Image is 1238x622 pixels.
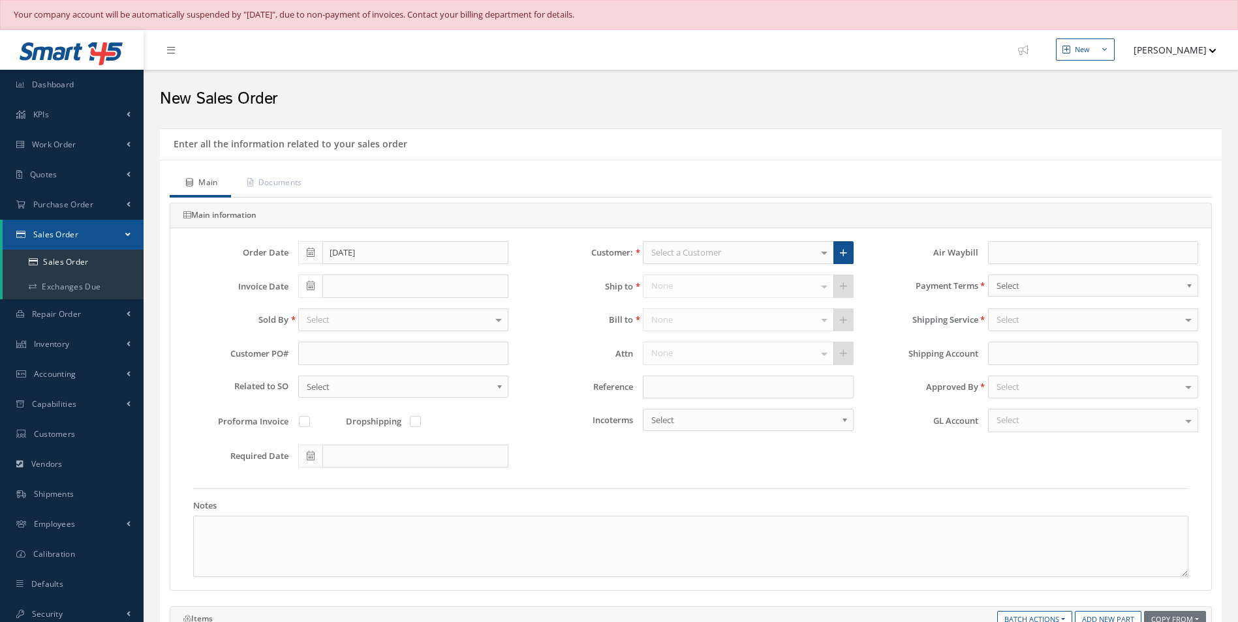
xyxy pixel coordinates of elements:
label: Invoice Date [174,282,288,291]
span: Select [993,414,1019,427]
span: Sales Order [33,229,78,240]
button: [PERSON_NAME] [1121,37,1216,63]
span: Select [651,412,836,428]
label: Reference [518,382,633,392]
span: Shipments [34,488,74,499]
h2: New Sales Order [160,89,1222,109]
label: Customer: [518,248,633,258]
label: Order Date [174,248,288,258]
label: Attn [518,349,633,359]
span: Security [32,608,63,619]
button: New [1056,38,1115,61]
span: Select [997,278,1181,293]
a: Main [170,170,231,198]
label: Proforma Invoice [174,417,288,426]
label: Air Waybill [863,248,978,258]
label: Customer PO# [174,349,288,359]
span: Inventory [34,338,70,349]
label: Related to SO [174,381,288,391]
span: Capabilities [32,398,77,409]
label: Ship to [518,282,633,291]
span: Select [993,381,1019,394]
label: Approved By [863,382,978,392]
span: Select [993,314,1019,327]
a: Documents [231,170,315,198]
label: Incoterms [518,415,633,425]
label: GL Account [863,416,978,426]
h5: Main information [183,211,1198,220]
span: Work Order [32,139,76,150]
a: Exchanges Due [3,274,144,299]
span: Vendors [31,458,63,469]
label: Shipping Account [863,349,978,359]
span: Defaults [31,578,63,589]
span: Calibration [33,548,75,559]
span: Quotes [30,169,57,180]
span: Accounting [34,368,76,379]
a: Sales Order [3,250,144,274]
span: KPIs [33,109,49,120]
span: Employees [34,518,76,529]
a: Show Tips [1012,30,1045,70]
label: Bill to [518,315,633,325]
span: Dashboard [32,79,74,90]
a: Sales Order [3,220,144,250]
span: Purchase Order [33,199,93,210]
label: Shipping Service [863,315,978,325]
label: Payment Terms [863,281,978,291]
label: Dropshipping [346,417,401,426]
h5: Enter all the information related to your sales order [170,134,407,150]
label: Notes [193,501,217,511]
div: New [1075,44,1090,55]
span: Repair Order [32,308,82,319]
span: Select [307,379,491,394]
label: Sold By [174,315,288,325]
span: Select [303,314,330,327]
div: Your company account will be automatically suspended by "[DATE]", due to non-payment of invoices.... [14,8,1224,22]
label: Required Date [174,451,288,461]
span: Select a Customer [648,246,721,259]
span: Customers [34,428,76,439]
